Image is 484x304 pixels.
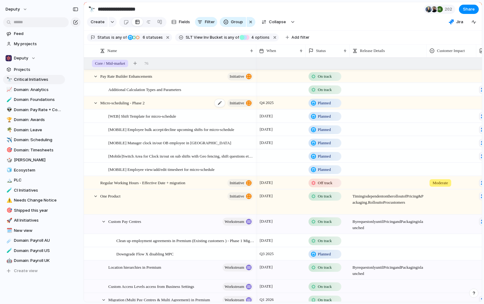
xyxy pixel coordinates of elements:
[316,48,326,54] span: Status
[318,284,332,290] span: On track
[108,263,161,271] span: Location hierarchies in Premium
[6,177,11,184] div: 🏔️
[91,19,105,25] span: Create
[258,263,274,271] span: [DATE]
[6,207,12,214] button: 🎯
[3,236,65,245] a: ☄️Domain: Payroll AU
[223,218,253,226] button: workstream
[6,147,12,153] button: 🎯
[318,167,331,173] span: Planned
[87,4,97,14] button: 🔭
[6,76,11,83] div: 🔭
[6,197,12,203] button: ⚠️
[292,35,309,40] span: Add filter
[14,117,63,123] span: Domain: Awards
[6,167,12,173] button: 🧊
[108,86,181,93] span: Additional Calculation Types and Parameters
[87,17,108,27] button: Create
[258,17,289,27] button: Collapse
[224,35,227,40] span: is
[195,17,217,27] button: Filter
[258,283,274,290] span: [DATE]
[95,60,125,67] span: Core / Mid-market
[227,72,253,80] button: initiative
[318,87,332,93] span: On track
[249,35,255,40] span: 4
[258,139,274,146] span: [DATE]
[141,35,146,40] span: 6
[6,217,12,224] button: 🚀
[318,264,332,271] span: On track
[230,192,244,201] span: initiative
[225,282,244,291] span: workstream
[3,115,65,124] div: 🏆Domain: Awards
[318,127,331,133] span: Planned
[205,19,215,25] span: Filter
[3,246,65,255] div: 🧪Domain: Payroll US
[3,4,31,14] button: deputy
[110,34,128,41] button: isany of
[318,100,331,106] span: Planned
[186,35,223,40] span: SLT View Inv Bucket
[14,228,63,234] span: New view
[3,85,65,94] div: 📈Domain: Analytics
[463,6,475,12] span: Share
[318,193,332,199] span: On track
[127,34,164,41] button: 6 statuses
[258,179,274,186] span: [DATE]
[108,166,214,173] span: [MOBILE] Employee view/add/edit timesheet for micro-schedule
[225,263,244,272] span: workstream
[227,179,253,187] button: initiative
[3,75,65,84] a: 🔭Critical Initiatives
[3,105,65,115] a: 👽Domain: Pay Rate + Compliance
[6,106,11,113] div: 👽
[6,258,12,264] button: 🤖
[14,127,63,133] span: Domain: Leave
[108,152,254,159] span: [Mobile]Switch Area for Clock in/out on sub shifts with Geo fencing, shift questions etc from sub...
[14,207,63,214] span: Shipped this year
[3,226,65,235] div: 🗓️New view
[3,95,65,104] div: 🧪Domain: Foundations
[14,157,63,163] span: [PERSON_NAME]
[6,247,11,254] div: 🧪
[227,99,253,107] button: initiative
[6,76,12,83] button: 🔭
[3,196,65,205] a: ⚠️Needs Change Notice
[116,237,254,244] span: Clean up employment agreements in Premium (Existing customers ) - Phase 1 Migration
[6,248,12,254] button: 🧪
[6,137,11,144] div: ✈️
[14,187,63,193] span: CI Initiatives
[230,99,244,107] span: initiative
[88,5,95,13] div: 🔭
[227,35,239,40] span: any of
[6,97,12,103] button: 🧪
[258,250,275,258] span: Q3 2025
[108,218,141,225] span: Custom Pay Centres
[318,153,331,159] span: Planned
[446,17,466,27] button: Jira
[3,206,65,215] a: 🎯Shipped this year
[6,116,11,124] div: 🏆
[258,192,274,200] span: [DATE]
[3,155,65,165] div: 🎲[PERSON_NAME]
[231,19,243,25] span: Group
[6,146,11,154] div: 🎯
[6,228,12,234] button: 🗓️
[258,218,274,225] span: [DATE]
[318,219,332,225] span: On track
[97,35,110,40] span: Status
[258,126,274,133] span: [DATE]
[3,256,65,265] a: 🤖Domain: Payroll UK
[223,296,253,304] button: workstream
[350,190,426,206] span: Timing is dependent on the roll out of Pricing & Packaging. Roll out to Pro customers
[6,237,12,244] button: ☄️
[223,263,253,271] button: workstream
[6,257,11,264] div: 🤖
[3,166,65,175] a: 🧊Ecosystem
[6,207,11,214] div: 🎯
[6,86,11,93] div: 📈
